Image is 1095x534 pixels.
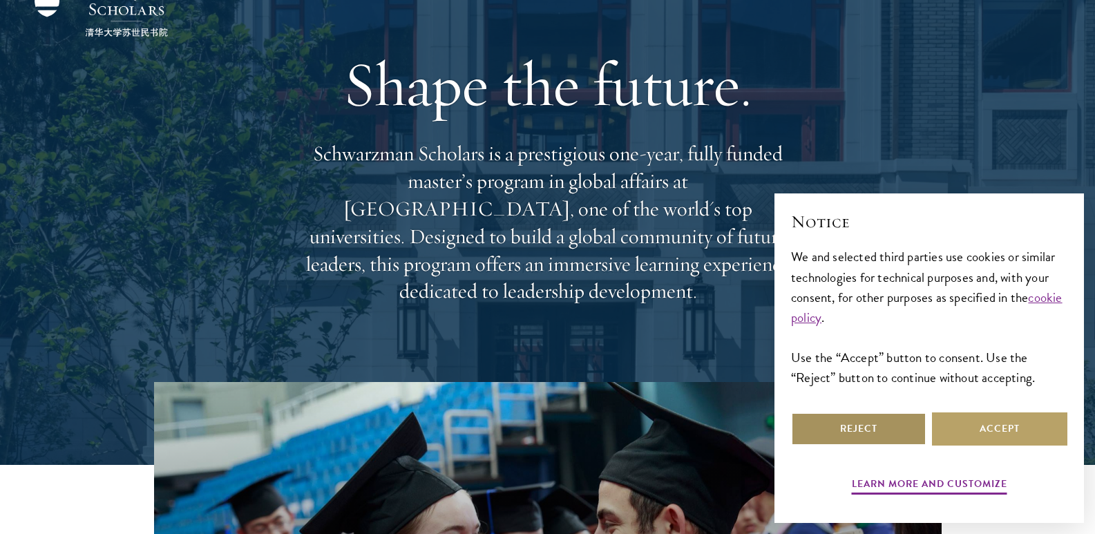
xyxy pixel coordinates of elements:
[932,412,1067,446] button: Accept
[299,46,797,123] h1: Shape the future.
[299,140,797,305] p: Schwarzman Scholars is a prestigious one-year, fully funded master’s program in global affairs at...
[791,412,926,446] button: Reject
[791,287,1063,327] a: cookie policy
[791,210,1067,233] h2: Notice
[852,475,1007,497] button: Learn more and customize
[791,247,1067,387] div: We and selected third parties use cookies or similar technologies for technical purposes and, wit...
